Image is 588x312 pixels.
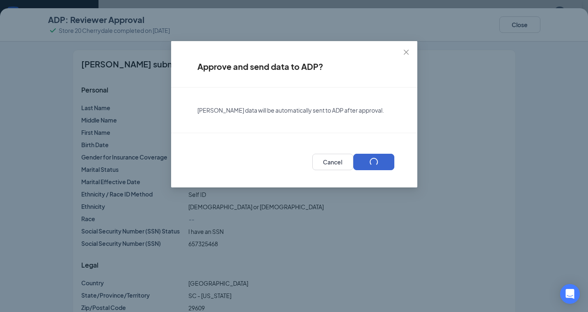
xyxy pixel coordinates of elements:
[403,49,410,55] span: close
[312,154,353,170] button: Cancel
[197,61,391,72] h4: Approve and send data to ADP?
[395,41,417,63] button: Close
[560,284,580,304] div: Open Intercom Messenger
[197,106,384,114] span: [PERSON_NAME] data will be automatically sent to ADP after approval.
